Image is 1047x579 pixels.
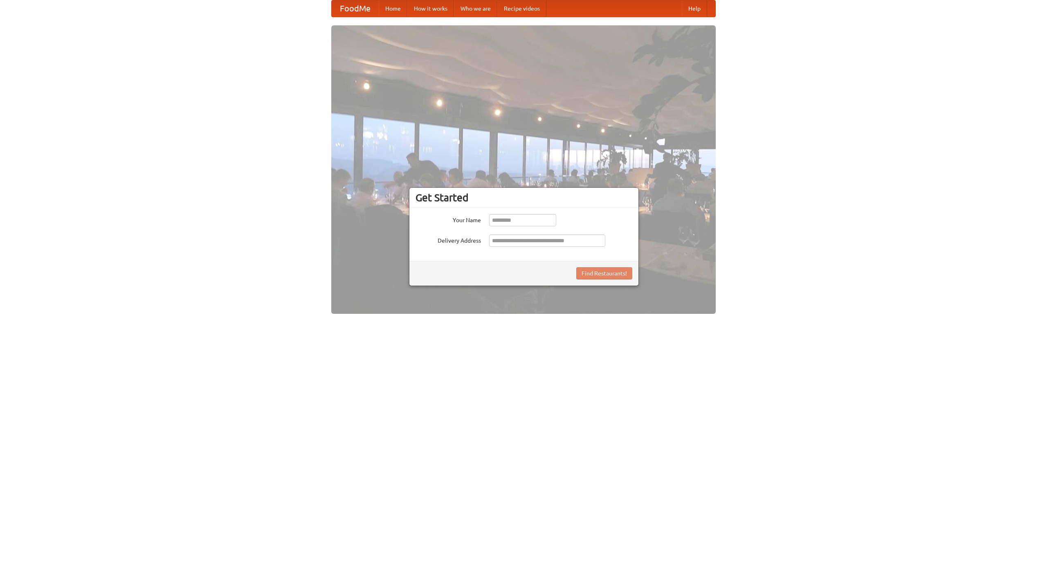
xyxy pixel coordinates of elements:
button: Find Restaurants! [576,267,632,279]
a: How it works [407,0,454,17]
a: Recipe videos [497,0,546,17]
h3: Get Started [416,191,632,204]
label: Delivery Address [416,234,481,245]
a: FoodMe [332,0,379,17]
a: Who we are [454,0,497,17]
a: Help [682,0,707,17]
a: Home [379,0,407,17]
label: Your Name [416,214,481,224]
